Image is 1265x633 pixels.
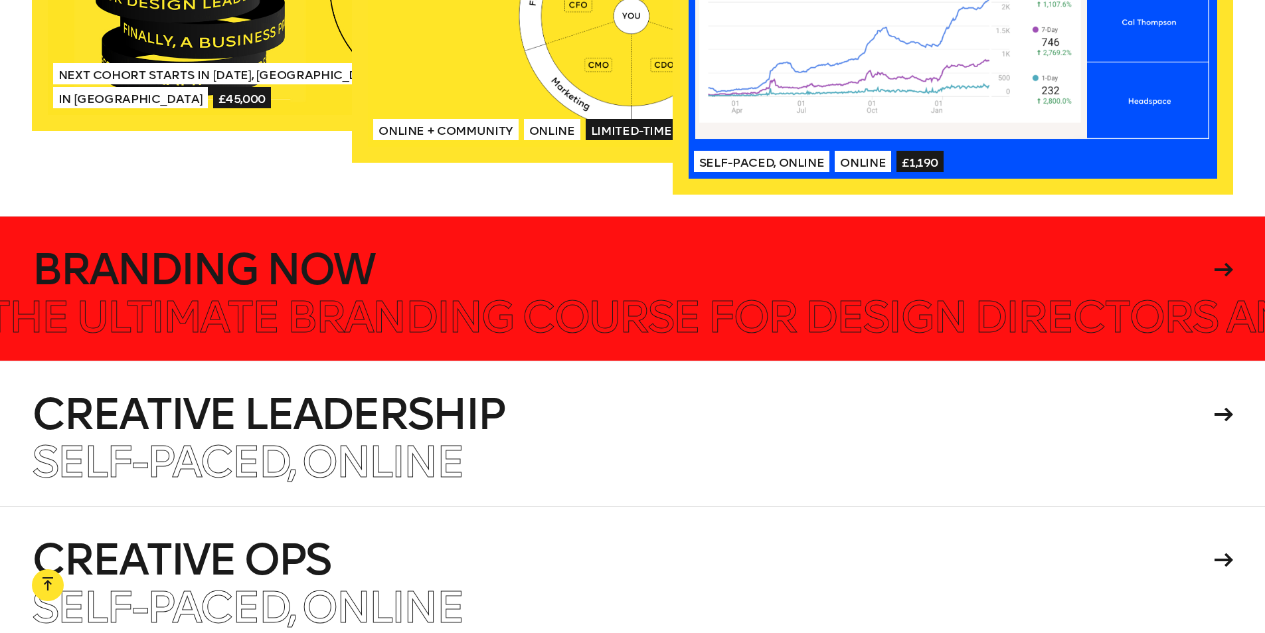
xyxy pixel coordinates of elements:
span: Online [524,119,580,140]
span: Online [835,151,891,172]
h4: Creative Leadership [32,393,1211,436]
span: Self-paced, Online [32,436,463,488]
h4: Branding Now [32,248,1211,291]
h4: Creative Ops [32,539,1211,581]
span: Limited-time price: £2,100 [586,119,761,140]
span: £45,000 [213,87,271,108]
span: In [GEOGRAPHIC_DATA] [53,87,209,108]
span: Online + Community [373,119,519,140]
span: Self-paced, Online [694,151,830,172]
span: £1,190 [896,151,944,172]
span: Next Cohort Starts in [DATE], [GEOGRAPHIC_DATA] & [US_STATE] [53,63,470,84]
